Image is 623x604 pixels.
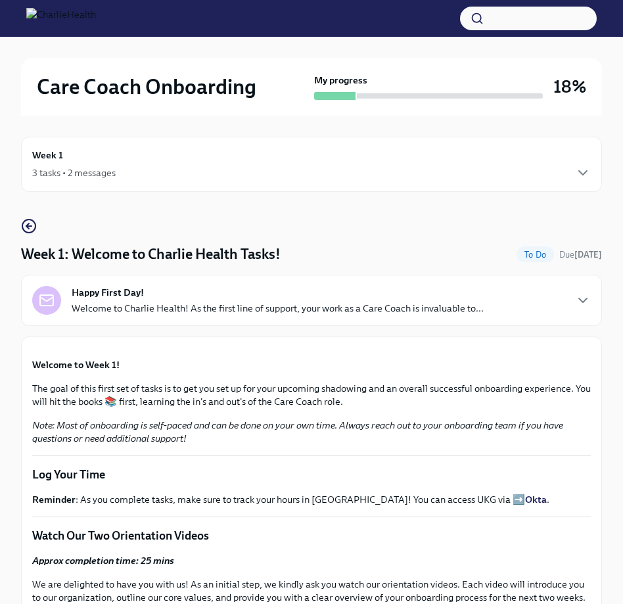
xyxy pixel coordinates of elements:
[32,493,591,506] p: : As you complete tasks, make sure to track your hours in [GEOGRAPHIC_DATA]! You can access UKG v...
[517,250,554,260] span: To Do
[32,148,63,162] h6: Week 1
[559,250,602,260] span: Due
[32,467,591,482] p: Log Your Time
[559,248,602,261] span: August 25th, 2025 10:00
[574,250,602,260] strong: [DATE]
[32,419,563,444] em: Note: Most of onboarding is self-paced and can be done on your own time. Always reach out to your...
[32,382,591,408] p: The goal of this first set of tasks is to get you set up for your upcoming shadowing and an overa...
[32,528,591,544] p: Watch Our Two Orientation Videos
[32,578,591,604] p: We are delighted to have you with us! As an initial step, we kindly ask you watch our orientation...
[21,244,281,264] h4: Week 1: Welcome to Charlie Health Tasks!
[32,166,116,179] div: 3 tasks • 2 messages
[553,75,586,99] h3: 18%
[32,555,174,567] strong: Approx completion time: 25 mins
[37,74,256,100] h2: Care Coach Onboarding
[32,494,76,505] strong: Reminder
[525,494,547,505] a: Okta
[32,359,120,371] strong: Welcome to Week 1!
[26,8,96,29] img: CharlieHealth
[72,302,484,315] p: Welcome to Charlie Health! As the first line of support, your work as a Care Coach is invaluable ...
[72,286,144,299] strong: Happy First Day!
[314,74,367,87] strong: My progress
